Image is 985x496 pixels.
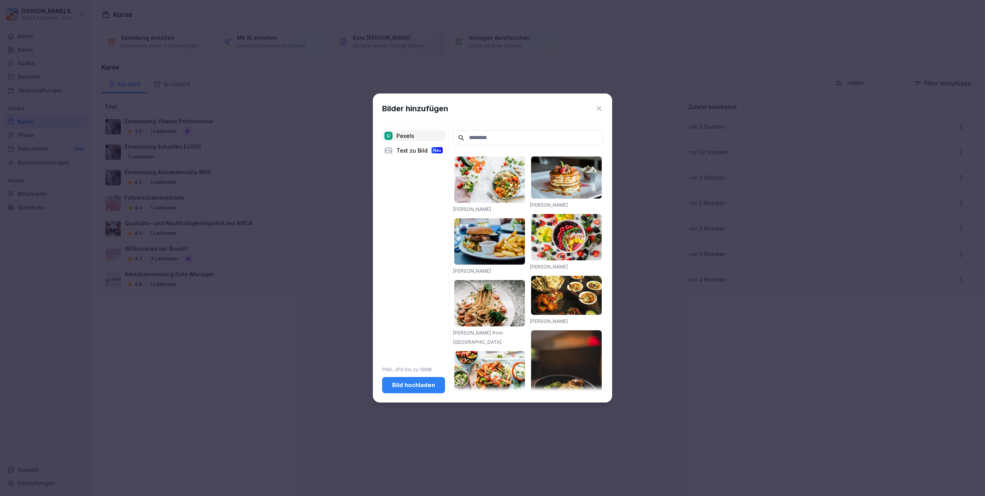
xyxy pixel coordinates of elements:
[531,214,602,260] img: pexels-photo-1099680.jpeg
[432,147,443,153] div: Neu
[453,206,491,212] a: [PERSON_NAME]
[454,218,525,265] img: pexels-photo-70497.jpeg
[530,202,568,208] a: [PERSON_NAME]
[531,330,602,438] img: pexels-photo-842571.jpeg
[531,156,602,199] img: pexels-photo-376464.jpeg
[384,132,393,140] img: pexels.png
[530,264,568,270] a: [PERSON_NAME]
[453,268,491,274] a: [PERSON_NAME]
[454,351,525,404] img: pexels-photo-1640772.jpeg
[454,156,525,203] img: pexels-photo-1640777.jpeg
[530,318,568,324] a: [PERSON_NAME]
[382,366,445,373] p: PNG, JPG bis zu 10MB
[382,377,445,393] button: Bild hochladen
[388,381,439,389] div: Bild hochladen
[382,130,445,141] div: Pexels
[382,145,445,156] div: Text zu Bild
[382,103,448,114] h1: Bilder hinzufügen
[453,330,503,345] a: [PERSON_NAME] from [GEOGRAPHIC_DATA]
[531,276,602,314] img: pexels-photo-958545.jpeg
[454,280,525,326] img: pexels-photo-1279330.jpeg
